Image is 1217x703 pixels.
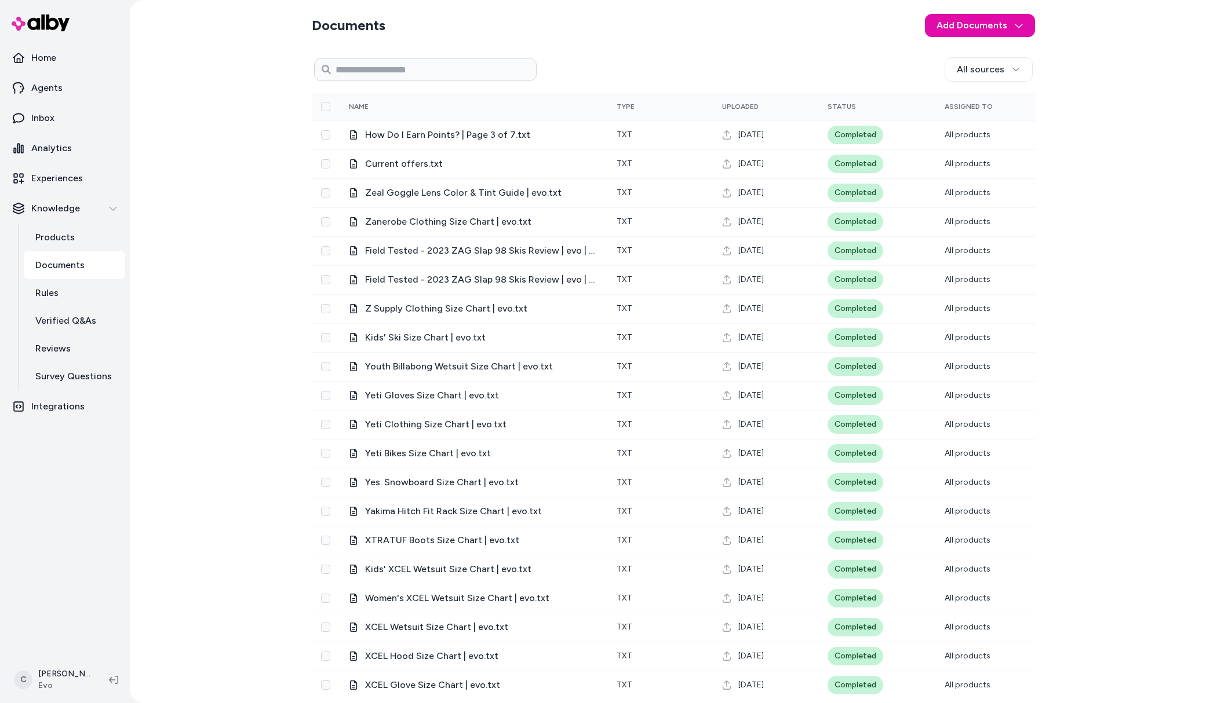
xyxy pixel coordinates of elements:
[365,649,598,663] span: XCEL Hood Size Chart | evo.txt
[738,534,764,546] span: [DATE]
[321,159,330,169] button: Select row
[321,651,330,661] button: Select row
[945,651,990,661] span: All products
[945,332,990,342] span: All products
[321,188,330,197] button: Select row
[24,335,125,363] a: Reviews
[14,671,32,689] span: C
[365,360,598,374] span: Youth Billabong Wetsuit Size Chart | evo.txt
[24,363,125,390] a: Survey Questions
[35,230,75,244] p: Products
[617,274,632,284] span: txt
[349,533,598,547] div: XTRATUF Boots Size Chart | evo.txt
[365,302,598,316] span: Z Supply Clothing Size Chart | evo.txt
[722,102,759,111] span: Uploaded
[945,303,990,313] span: All products
[365,620,598,634] span: XCEL Wetsuit Size Chart | evo.txt
[617,188,632,197] span: txt
[365,504,598,518] span: Yakima Hitch Fit Rack Size Chart | evo.txt
[738,332,764,343] span: [DATE]
[617,419,632,429] span: txt
[365,591,598,605] span: Women's XCEL Wetsuit Size Chart | evo.txt
[31,400,85,413] p: Integrations
[617,102,635,111] span: Type
[617,622,632,632] span: txt
[365,244,598,258] span: Field Tested - 2023 ZAG Slap 98 Skis Review | evo | Page 2 of 2.txt
[738,621,764,633] span: [DATE]
[738,679,764,691] span: [DATE]
[321,391,330,400] button: Select row
[349,244,598,258] div: Field Tested - 2023 ZAG Slap 98 Skis Review | evo | Page 2 of 2.txt
[945,622,990,632] span: All products
[349,475,598,489] div: Yes. Snowboard Size Chart | evo.txt
[349,157,598,171] div: Current offers.txt
[349,128,598,142] div: How Do I Earn Points? | Page 3 of 7.txt
[12,14,70,31] img: alby Logo
[617,564,632,574] span: txt
[945,57,1033,82] button: All sources
[349,186,598,200] div: Zeal Goggle Lens Color & Tint Guide | evo.txt
[617,506,632,516] span: txt
[5,44,125,72] a: Home
[349,446,598,460] div: Yeti Bikes Size Chart | evo.txt
[349,360,598,374] div: Youth Billabong Wetsuit Size Chart | evo.txt
[365,331,598,345] span: Kids' Ski Size Chart | evo.txt
[365,186,598,200] span: Zeal Goggle Lens Color & Tint Guide | evo.txt
[365,533,598,547] span: XTRATUF Boots Size Chart | evo.txt
[321,449,330,458] button: Select row
[945,102,993,111] span: Assigned To
[321,217,330,226] button: Select row
[945,390,990,400] span: All products
[828,444,883,463] div: Completed
[365,475,598,489] span: Yes. Snowboard Size Chart | evo.txt
[365,418,598,431] span: Yeti Clothing Size Chart | evo.txt
[617,159,632,169] span: txt
[828,560,883,578] div: Completed
[738,650,764,662] span: [DATE]
[828,328,883,347] div: Completed
[617,477,632,487] span: txt
[321,130,330,140] button: Select row
[35,342,71,356] p: Reviews
[617,130,632,140] span: txt
[24,279,125,307] a: Rules
[617,361,632,371] span: txt
[321,304,330,313] button: Select row
[828,184,883,202] div: Completed
[24,307,125,335] a: Verified Q&As
[349,418,598,431] div: Yeti Clothing Size Chart | evo.txt
[828,676,883,694] div: Completed
[349,273,598,287] div: Field Tested - 2023 ZAG Slap 98 Skis Review | evo | Page 1 of 2.txt
[738,506,764,517] span: [DATE]
[945,506,990,516] span: All products
[5,104,125,132] a: Inbox
[617,303,632,313] span: txt
[38,680,90,691] span: Evo
[738,216,764,228] span: [DATE]
[349,331,598,345] div: Kids' Ski Size Chart | evo.txt
[349,678,598,692] div: XCEL Glove Size Chart | evo.txt
[828,386,883,405] div: Completed
[321,507,330,516] button: Select row
[828,102,856,111] span: Status
[321,420,330,429] button: Select row
[738,477,764,488] span: [DATE]
[945,680,990,690] span: All products
[321,536,330,545] button: Select row
[945,419,990,429] span: All products
[321,275,330,284] button: Select row
[35,258,85,272] p: Documents
[945,246,990,255] span: All products
[828,618,883,636] div: Completed
[31,202,80,215] p: Knowledge
[321,102,330,111] button: Select all
[617,448,632,458] span: txt
[349,215,598,229] div: Zanerobe Clothing Size Chart | evo.txt
[738,158,764,170] span: [DATE]
[738,361,764,372] span: [DATE]
[945,477,990,487] span: All products
[349,102,436,111] div: Name
[321,623,330,632] button: Select row
[35,369,112,383] p: Survey Questions
[5,164,125,192] a: Experiences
